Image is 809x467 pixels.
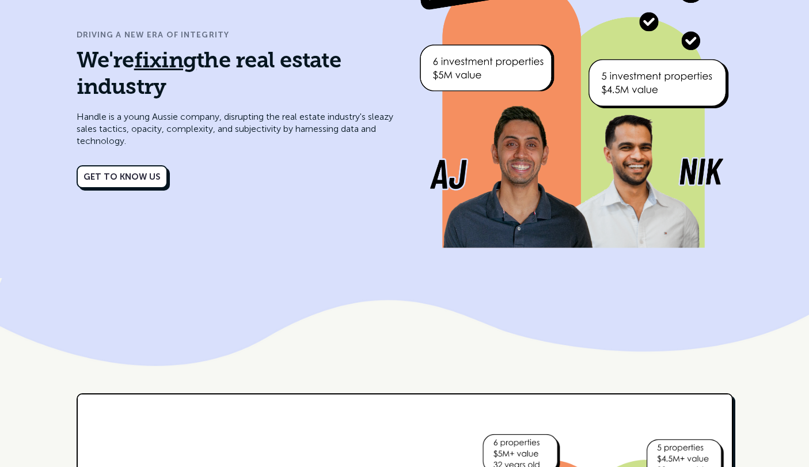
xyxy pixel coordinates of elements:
span: fixing [134,51,196,73]
div: Get to know us [83,171,161,183]
div: DRIVING A NEW ERA OF INTEGRITY [77,28,393,42]
h3: We're the real estate industry [77,49,393,101]
p: Handle is a young Aussie company, disrupting the real estate industry's sleazy sales tactics, opa... [77,111,393,147]
a: Get to know us [77,165,168,188]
